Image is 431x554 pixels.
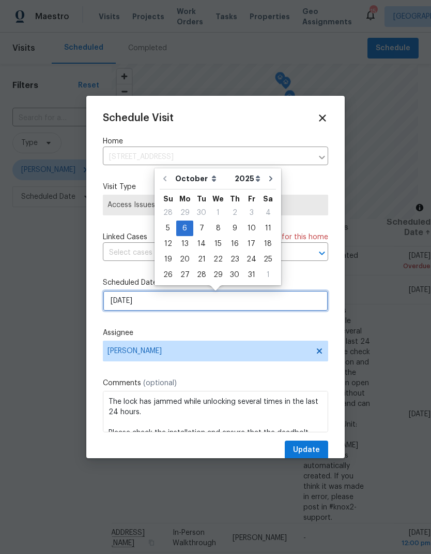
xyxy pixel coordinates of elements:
[160,236,176,252] div: Sun Oct 12 2025
[243,252,260,267] div: Fri Oct 24 2025
[230,195,240,202] abbr: Thursday
[193,221,210,236] div: Tue Oct 07 2025
[260,221,276,236] div: 11
[210,221,226,236] div: Wed Oct 08 2025
[210,206,226,220] div: 1
[226,236,243,252] div: Thu Oct 16 2025
[210,268,226,282] div: 29
[176,267,193,283] div: Mon Oct 27 2025
[226,267,243,283] div: Thu Oct 30 2025
[193,268,210,282] div: 28
[212,195,224,202] abbr: Wednesday
[193,221,210,236] div: 7
[160,252,176,267] div: 19
[210,252,226,267] div: 22
[260,252,276,267] div: 25
[260,221,276,236] div: Sat Oct 11 2025
[210,252,226,267] div: Wed Oct 22 2025
[176,237,193,251] div: 13
[260,206,276,220] div: 4
[226,206,243,220] div: 2
[243,221,260,236] div: 10
[260,237,276,251] div: 18
[243,221,260,236] div: Fri Oct 10 2025
[176,268,193,282] div: 27
[157,168,173,189] button: Go to previous month
[176,221,193,236] div: 6
[243,267,260,283] div: Fri Oct 31 2025
[103,378,328,388] label: Comments
[226,221,243,236] div: Thu Oct 09 2025
[160,221,176,236] div: 5
[193,236,210,252] div: Tue Oct 14 2025
[107,347,310,355] span: [PERSON_NAME]
[317,112,328,124] span: Close
[193,267,210,283] div: Tue Oct 28 2025
[243,268,260,282] div: 31
[103,182,328,192] label: Visit Type
[160,267,176,283] div: Sun Oct 26 2025
[226,237,243,251] div: 16
[176,252,193,267] div: Mon Oct 20 2025
[176,221,193,236] div: Mon Oct 06 2025
[232,171,263,186] select: Year
[197,195,206,202] abbr: Tuesday
[226,205,243,221] div: Thu Oct 02 2025
[260,267,276,283] div: Sat Nov 01 2025
[210,267,226,283] div: Wed Oct 29 2025
[160,221,176,236] div: Sun Oct 05 2025
[103,245,299,261] input: Select cases
[176,252,193,267] div: 20
[107,200,324,210] span: Access Issues
[160,252,176,267] div: Sun Oct 19 2025
[193,205,210,221] div: Tue Sep 30 2025
[103,328,328,338] label: Assignee
[243,252,260,267] div: 24
[243,236,260,252] div: Fri Oct 17 2025
[103,113,174,123] span: Schedule Visit
[260,252,276,267] div: Sat Oct 25 2025
[173,171,232,186] select: Month
[210,221,226,236] div: 8
[176,205,193,221] div: Mon Sep 29 2025
[193,237,210,251] div: 14
[226,268,243,282] div: 30
[193,206,210,220] div: 30
[160,206,176,220] div: 28
[226,221,243,236] div: 9
[143,380,177,387] span: (optional)
[315,246,329,260] button: Open
[103,278,328,288] label: Scheduled Date
[243,237,260,251] div: 17
[293,444,320,457] span: Update
[260,268,276,282] div: 1
[193,252,210,267] div: Tue Oct 21 2025
[243,206,260,220] div: 3
[263,168,279,189] button: Go to next month
[103,232,147,242] span: Linked Cases
[176,236,193,252] div: Mon Oct 13 2025
[226,252,243,267] div: Thu Oct 23 2025
[176,206,193,220] div: 29
[103,136,328,147] label: Home
[285,441,328,460] button: Update
[210,205,226,221] div: Wed Oct 01 2025
[103,391,328,432] textarea: The lock has jammed while unlocking several times in the last 24 hours. Please check the installa...
[160,237,176,251] div: 12
[260,236,276,252] div: Sat Oct 18 2025
[103,149,313,165] input: Enter in an address
[179,195,191,202] abbr: Monday
[193,252,210,267] div: 21
[210,237,226,251] div: 15
[260,205,276,221] div: Sat Oct 04 2025
[103,290,328,311] input: M/D/YYYY
[243,205,260,221] div: Fri Oct 03 2025
[210,236,226,252] div: Wed Oct 15 2025
[163,195,173,202] abbr: Sunday
[248,195,255,202] abbr: Friday
[226,252,243,267] div: 23
[160,268,176,282] div: 26
[160,205,176,221] div: Sun Sep 28 2025
[263,195,273,202] abbr: Saturday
